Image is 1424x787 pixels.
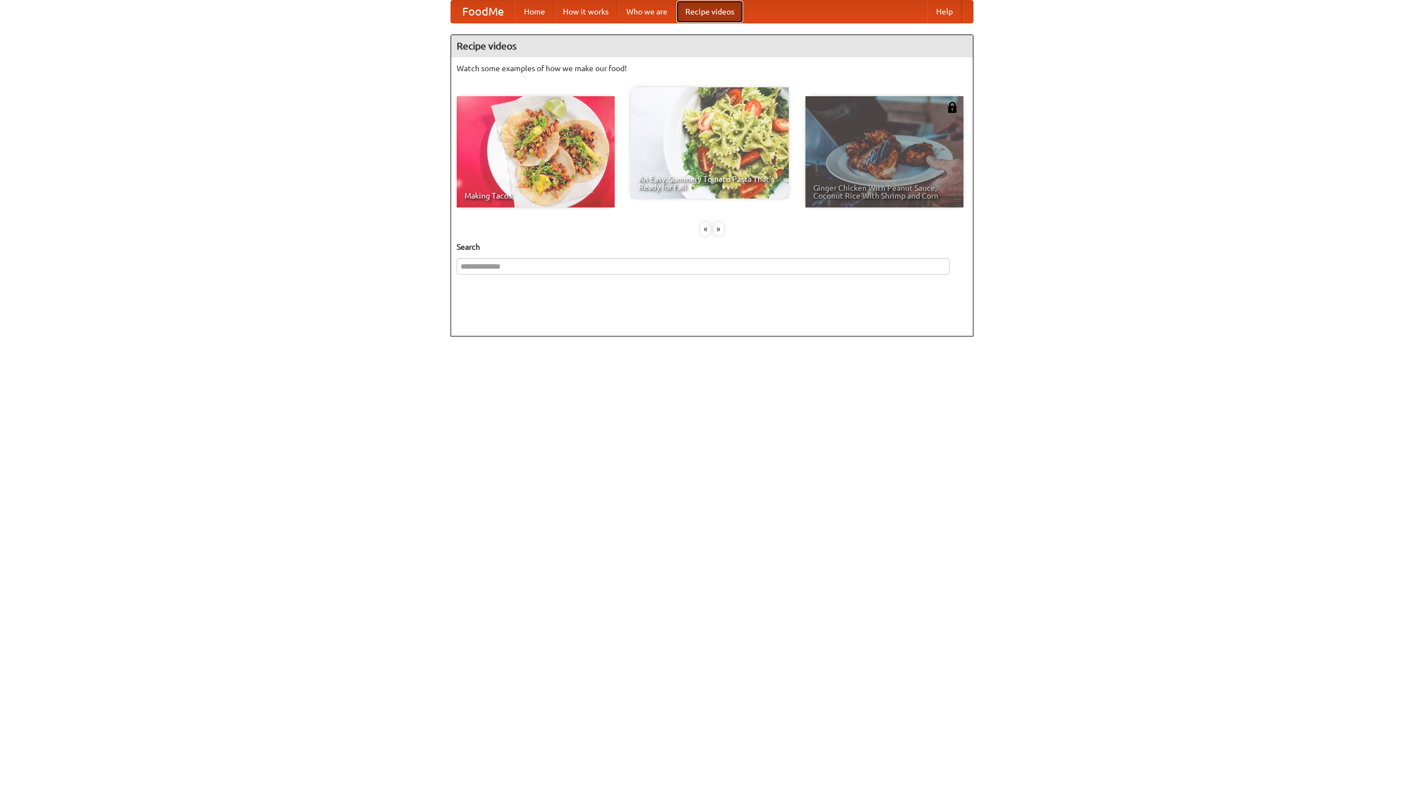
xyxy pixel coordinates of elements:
a: Help [927,1,962,23]
div: » [714,222,724,236]
a: Who we are [617,1,676,23]
a: Home [515,1,554,23]
img: 483408.png [947,102,958,113]
a: An Easy, Summery Tomato Pasta That's Ready for Fall [631,87,789,199]
span: Making Tacos [464,192,607,200]
div: « [700,222,710,236]
a: How it works [554,1,617,23]
h5: Search [457,241,967,253]
a: FoodMe [451,1,515,23]
span: An Easy, Summery Tomato Pasta That's Ready for Fall [639,175,781,191]
a: Making Tacos [457,96,615,207]
h4: Recipe videos [451,35,973,57]
a: Recipe videos [676,1,743,23]
p: Watch some examples of how we make our food! [457,63,967,74]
